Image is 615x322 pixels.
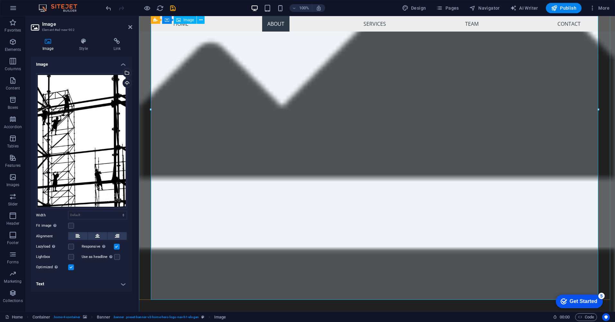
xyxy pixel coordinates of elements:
p: Forms [7,260,19,265]
span: Click to select. Double-click to edit [214,313,226,321]
p: Content [6,86,20,91]
span: Pages [436,5,459,11]
p: Accordion [4,124,22,129]
button: Design [399,3,429,13]
div: Get Started 5 items remaining, 0% complete [5,3,52,17]
h4: Image [31,57,132,68]
span: 00 00 [560,313,570,321]
img: Editor Logo [37,4,85,12]
span: : [564,315,565,319]
p: Footer [7,240,19,245]
button: reload [156,4,164,12]
div: 5 [47,1,54,8]
p: Features [5,163,21,168]
label: Responsive [82,243,114,251]
button: More [587,3,612,13]
p: Boxes [8,105,18,110]
label: Optimized [36,263,68,271]
i: Reload page [156,5,164,12]
i: This element is a customizable preset [201,315,204,319]
label: Fit image [36,222,68,230]
i: This element contains a background [83,315,87,319]
label: Lightbox [36,253,68,261]
label: Alignment [36,232,68,240]
span: Click to select. Double-click to edit [97,313,110,321]
span: More [589,5,610,11]
i: Save (Ctrl+S) [169,5,177,12]
nav: breadcrumb [32,313,226,321]
span: Code [578,313,594,321]
div: R-fw73Uuer_U4Lmq45aJFuww.jpeg [36,73,127,209]
p: Elements [5,47,21,52]
h2: Image [42,21,132,27]
label: Width [36,213,68,217]
button: Pages [434,3,461,13]
div: Get Started [19,7,46,13]
span: Navigator [469,5,500,11]
button: Publish [546,3,582,13]
span: Publish [551,5,576,11]
span: . home-4-container [53,313,80,321]
h6: Session time [553,313,570,321]
button: 100% [289,4,312,12]
p: Collections [3,298,23,303]
h6: 100% [299,4,309,12]
h3: Element #ed-new-902 [42,27,119,33]
p: Columns [5,66,21,71]
span: Click to select. Double-click to edit [32,313,50,321]
span: Image [183,18,194,22]
i: Undo: Change image (Ctrl+Z) [105,5,112,12]
p: Slider [8,202,18,207]
button: AI Writer [508,3,541,13]
p: Tables [7,144,19,149]
a: Click to cancel selection. Double-click to open Pages [5,313,23,321]
h4: Image [31,38,68,52]
i: On resize automatically adjust zoom level to fit chosen device. [316,5,322,11]
label: Lazyload [36,243,68,251]
p: Favorites [5,28,21,33]
button: Code [575,313,597,321]
label: Use as headline [82,253,114,261]
button: Navigator [467,3,502,13]
h4: Link [102,38,132,52]
span: AI Writer [510,5,538,11]
p: Marketing [4,279,22,284]
p: Images [6,182,20,187]
p: Header [6,221,19,226]
h4: Style [68,38,102,52]
span: . banner .preset-banner-v3-home-hero-logo-nav-h1-slogan [113,313,199,321]
h4: Text [31,276,132,292]
button: save [169,4,177,12]
span: Design [402,5,426,11]
button: undo [105,4,112,12]
button: Usercentrics [602,313,610,321]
